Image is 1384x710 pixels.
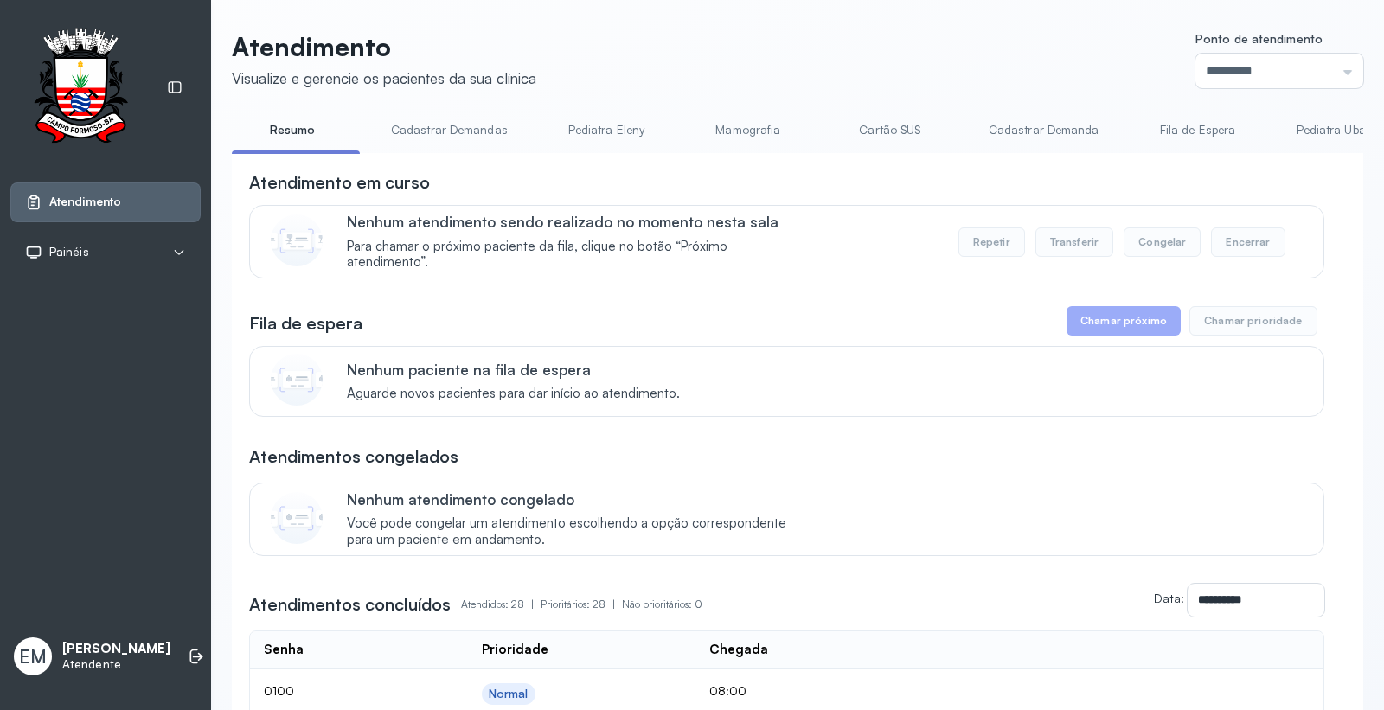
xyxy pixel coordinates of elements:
p: Nenhum paciente na fila de espera [347,361,680,379]
a: Atendimento [25,194,186,211]
span: Aguarde novos pacientes para dar início ao atendimento. [347,386,680,402]
div: Prioridade [482,642,548,658]
div: Normal [489,687,529,701]
button: Chamar prioridade [1189,306,1317,336]
span: | [531,598,534,611]
p: Nenhum atendimento sendo realizado no momento nesta sala [347,213,804,231]
p: Atendidos: 28 [461,592,541,617]
label: Data: [1154,591,1184,605]
button: Transferir [1035,227,1114,257]
h3: Fila de espera [249,311,362,336]
a: Pediatra Eleny [546,116,667,144]
button: Encerrar [1211,227,1285,257]
button: Congelar [1124,227,1201,257]
p: Atendente [62,657,170,672]
div: Chegada [709,642,768,658]
span: Para chamar o próximo paciente da fila, clique no botão “Próximo atendimento”. [347,239,804,272]
a: Cadastrar Demandas [374,116,525,144]
a: Cadastrar Demanda [971,116,1117,144]
span: 0100 [264,683,294,698]
div: Visualize e gerencie os pacientes da sua clínica [232,69,536,87]
img: Imagem de CalloutCard [271,354,323,406]
img: Imagem de CalloutCard [271,492,323,544]
span: Atendimento [49,195,121,209]
p: Atendimento [232,31,536,62]
span: Ponto de atendimento [1195,31,1323,46]
p: Prioritários: 28 [541,592,622,617]
a: Fila de Espera [1137,116,1259,144]
div: Senha [264,642,304,658]
p: Não prioritários: 0 [622,592,702,617]
button: Chamar próximo [1067,306,1181,336]
h3: Atendimento em curso [249,170,430,195]
p: Nenhum atendimento congelado [347,490,804,509]
span: Painéis [49,245,89,259]
span: | [612,598,615,611]
p: [PERSON_NAME] [62,641,170,657]
a: Mamografia [688,116,809,144]
h3: Atendimentos congelados [249,445,458,469]
a: Resumo [232,116,353,144]
button: Repetir [958,227,1025,257]
span: Você pode congelar um atendimento escolhendo a opção correspondente para um paciente em andamento. [347,515,804,548]
a: Cartão SUS [830,116,951,144]
img: Imagem de CalloutCard [271,214,323,266]
img: Logotipo do estabelecimento [18,28,143,148]
span: 08:00 [709,683,746,698]
h3: Atendimentos concluídos [249,592,451,617]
